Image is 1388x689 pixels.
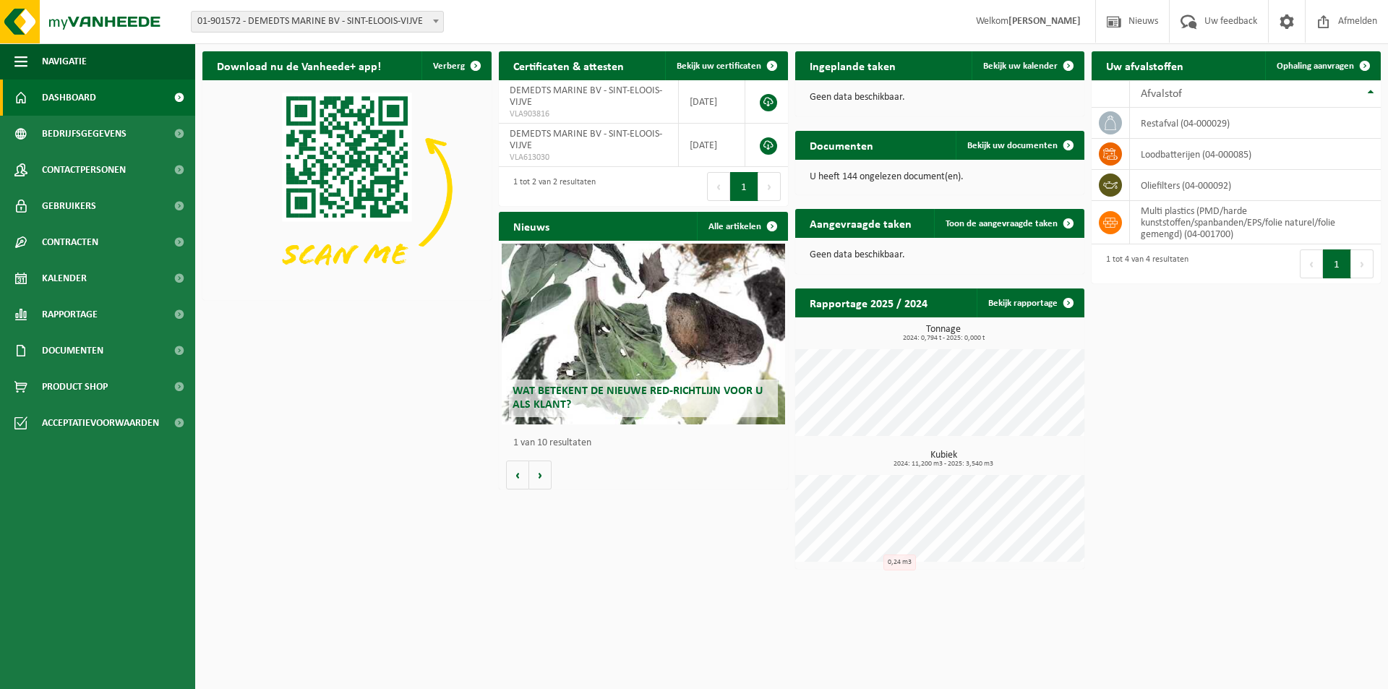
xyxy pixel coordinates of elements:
[421,51,490,80] button: Verberg
[967,141,1058,150] span: Bekijk uw documenten
[697,212,787,241] a: Alle artikelen
[972,51,1083,80] a: Bekijk uw kalender
[1130,139,1381,170] td: loodbatterijen (04-000085)
[506,171,596,202] div: 1 tot 2 van 2 resultaten
[191,11,444,33] span: 01-901572 - DEMEDTS MARINE BV - SINT-ELOOIS-VIJVE
[802,335,1084,342] span: 2024: 0,794 t - 2025: 0,000 t
[510,129,662,151] span: DEMEDTS MARINE BV - SINT-ELOOIS-VIJVE
[502,244,785,424] a: Wat betekent de nieuwe RED-richtlijn voor u als klant?
[707,172,730,201] button: Previous
[810,172,1070,182] p: U heeft 144 ongelezen document(en).
[810,93,1070,103] p: Geen data beschikbaar.
[802,325,1084,342] h3: Tonnage
[510,85,662,108] span: DEMEDTS MARINE BV - SINT-ELOOIS-VIJVE
[1265,51,1379,80] a: Ophaling aanvragen
[802,461,1084,468] span: 2024: 11,200 m3 - 2025: 3,540 m3
[758,172,781,201] button: Next
[1130,170,1381,201] td: oliefilters (04-000092)
[499,51,638,80] h2: Certificaten & attesten
[1099,248,1188,280] div: 1 tot 4 van 4 resultaten
[510,152,667,163] span: VLA613030
[42,188,96,224] span: Gebruikers
[513,385,763,411] span: Wat betekent de nieuwe RED-richtlijn voor u als klant?
[946,219,1058,228] span: Toon de aangevraagde taken
[202,80,492,297] img: Download de VHEPlus App
[795,288,942,317] h2: Rapportage 2025 / 2024
[1323,249,1351,278] button: 1
[42,296,98,333] span: Rapportage
[795,131,888,159] h2: Documenten
[730,172,758,201] button: 1
[1130,201,1381,244] td: multi plastics (PMD/harde kunststoffen/spanbanden/EPS/folie naturel/folie gemengd) (04-001700)
[506,461,529,489] button: Vorige
[679,80,745,124] td: [DATE]
[1092,51,1198,80] h2: Uw afvalstoffen
[1008,16,1081,27] strong: [PERSON_NAME]
[42,405,159,441] span: Acceptatievoorwaarden
[983,61,1058,71] span: Bekijk uw kalender
[42,152,126,188] span: Contactpersonen
[795,209,926,237] h2: Aangevraagde taken
[202,51,395,80] h2: Download nu de Vanheede+ app!
[795,51,910,80] h2: Ingeplande taken
[529,461,552,489] button: Volgende
[677,61,761,71] span: Bekijk uw certificaten
[42,80,96,116] span: Dashboard
[1130,108,1381,139] td: restafval (04-000029)
[7,657,241,689] iframe: chat widget
[513,438,781,448] p: 1 van 10 resultaten
[192,12,443,32] span: 01-901572 - DEMEDTS MARINE BV - SINT-ELOOIS-VIJVE
[665,51,787,80] a: Bekijk uw certificaten
[42,224,98,260] span: Contracten
[42,260,87,296] span: Kalender
[1300,249,1323,278] button: Previous
[510,108,667,120] span: VLA903816
[679,124,745,167] td: [DATE]
[1351,249,1374,278] button: Next
[883,555,916,570] div: 0,24 m3
[977,288,1083,317] a: Bekijk rapportage
[42,116,127,152] span: Bedrijfsgegevens
[1141,88,1182,100] span: Afvalstof
[802,450,1084,468] h3: Kubiek
[499,212,564,240] h2: Nieuws
[934,209,1083,238] a: Toon de aangevraagde taken
[42,333,103,369] span: Documenten
[1277,61,1354,71] span: Ophaling aanvragen
[42,369,108,405] span: Product Shop
[42,43,87,80] span: Navigatie
[433,61,465,71] span: Verberg
[810,250,1070,260] p: Geen data beschikbaar.
[956,131,1083,160] a: Bekijk uw documenten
